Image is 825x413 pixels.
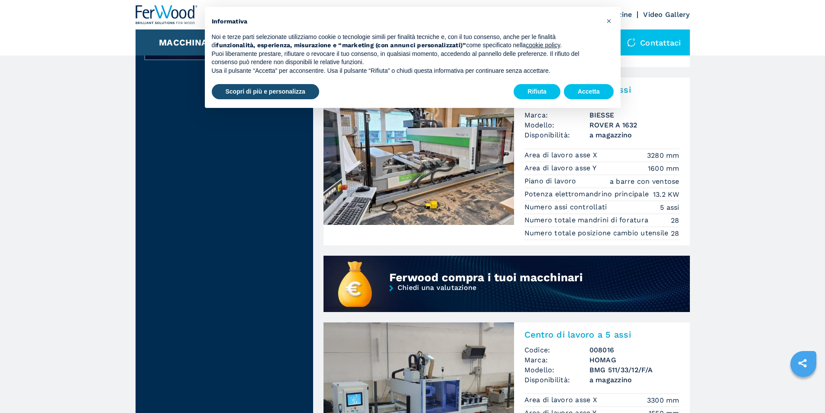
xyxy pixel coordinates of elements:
h3: 007738 [589,100,679,110]
div: Contattaci [618,29,690,55]
a: cookie policy [526,42,560,49]
em: 3280 mm [647,150,679,160]
div: Ferwood compra i tuoi macchinari [389,270,630,284]
em: 13.2 KW [653,189,679,199]
h3: ROVER A 1632 [589,120,679,130]
button: Chiudi questa informativa [602,14,616,28]
h3: BIESSE [589,110,679,120]
p: Area di lavoro asse X [524,150,600,160]
img: Ferwood [136,5,198,24]
h2: Informativa [212,17,600,26]
span: a magazzino [589,130,679,140]
em: a barre con ventose [610,176,679,186]
p: Numero totale mandrini di foratura [524,215,651,225]
h2: Centro di lavoro a 5 assi [524,329,679,340]
h3: 008016 [589,345,679,355]
h3: HOMAG [589,355,679,365]
img: Centro di lavoro a 5 assi BIESSE ROVER A 1632 [324,78,514,225]
p: Area di lavoro asse X [524,395,600,405]
em: 28 [671,215,679,225]
button: Scopri di più e personalizza [212,84,319,100]
p: Noi e terze parti selezionate utilizziamo cookie o tecnologie simili per finalità tecniche e, con... [212,33,600,50]
em: 3300 mm [647,395,679,405]
em: 5 assi [660,202,679,212]
p: Area di lavoro asse Y [524,163,599,173]
span: Modello: [524,365,589,375]
span: Disponibilità: [524,130,589,140]
p: Puoi liberamente prestare, rifiutare o revocare il tuo consenso, in qualsiasi momento, accedendo ... [212,50,600,67]
a: Centro di lavoro a 5 assi BIESSE ROVER A 1632007738Centro di lavoro a 5 assiCodice:007738Marca:BI... [324,78,690,245]
p: Potenza elettromandrino principale [524,189,651,199]
button: Accetta [564,84,614,100]
h3: BMG 511/33/12/F/A [589,365,679,375]
img: Contattaci [627,38,636,47]
strong: funzionalità, esperienza, misurazione e “marketing (con annunci personalizzati)” [216,42,466,49]
span: a magazzino [589,375,679,385]
span: Modello: [524,120,589,130]
a: sharethis [792,352,813,374]
span: Marca: [524,355,589,365]
span: Codice: [524,345,589,355]
button: Macchinari [159,37,217,48]
a: Video Gallery [643,10,689,19]
span: Disponibilità: [524,375,589,385]
a: Chiedi una valutazione [324,284,690,313]
p: Usa il pulsante “Accetta” per acconsentire. Usa il pulsante “Rifiuta” o chiudi questa informativa... [212,67,600,75]
em: 28 [671,228,679,238]
span: × [606,16,611,26]
span: Marca: [524,110,589,120]
p: Piano di lavoro [524,176,579,186]
iframe: Chat [788,374,819,406]
em: 1600 mm [648,163,679,173]
button: Rifiuta [514,84,560,100]
p: Numero totale posizione cambio utensile [524,228,671,238]
p: Numero assi controllati [524,202,609,212]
